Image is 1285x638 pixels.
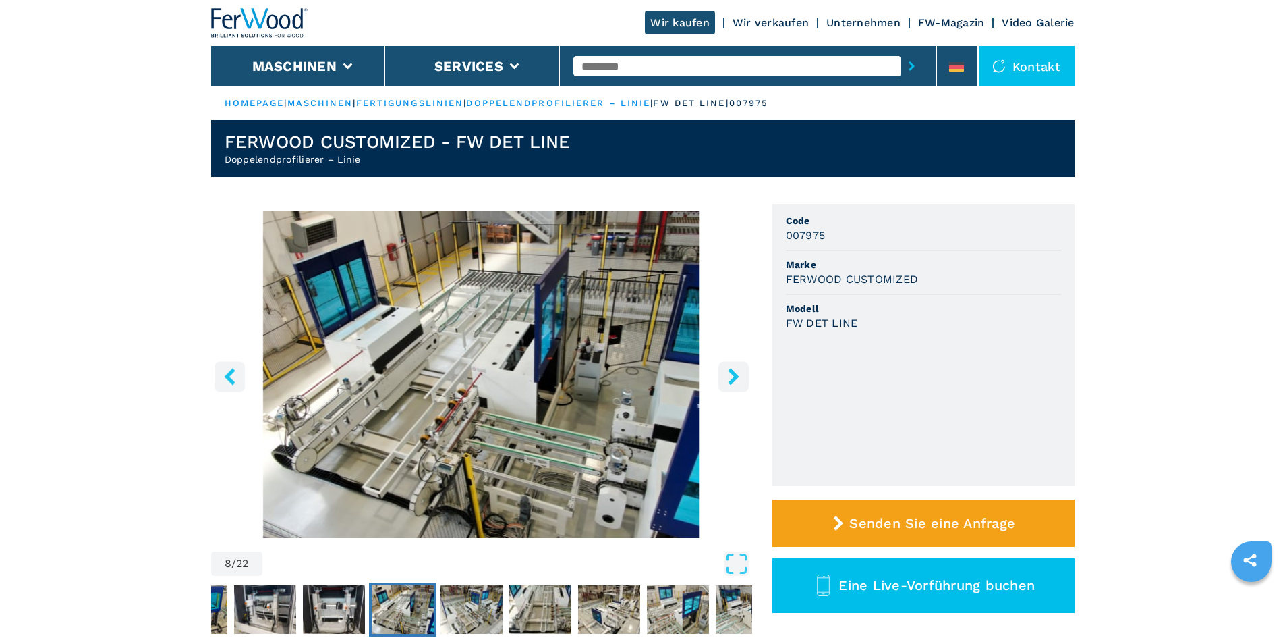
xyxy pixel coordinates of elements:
[901,51,922,82] button: submit-button
[231,558,236,569] span: /
[1228,577,1275,628] iframe: Chat
[225,558,231,569] span: 8
[733,16,809,29] a: Wir verkaufen
[716,585,778,634] img: ac7d59d98897c10a21b02555bbad07b3
[992,59,1006,73] img: Kontakt
[918,16,985,29] a: FW-Magazin
[287,98,353,108] a: maschinen
[440,585,503,634] img: cba57661ae7b95bfd9869c101d136750
[575,583,643,637] button: Go to Slide 11
[578,585,640,634] img: a44e94c1fe74eddff8924b98903547d6
[979,46,1075,86] div: Kontakt
[303,585,365,634] img: 04f204dbf9c9e0786d991049974495bb
[211,211,752,538] div: Go to Slide 8
[729,97,769,109] p: 007975
[300,583,368,637] button: Go to Slide 7
[1233,543,1267,577] a: sharethis
[772,500,1075,547] button: Senden Sie eine Anfrage
[650,98,653,108] span: |
[225,153,571,166] h2: Doppelendprofilierer – Linie
[507,583,574,637] button: Go to Slide 10
[786,302,1061,315] span: Modell
[772,558,1075,613] button: Eine Live-Vorführung buchen
[211,211,752,538] img: Doppelendprofilierer – Linie FERWOOD CUSTOMIZED FW DET LINE
[786,315,858,331] h3: FW DET LINE
[234,585,296,634] img: 4f4f6e5815a25dfb60a43a000cd6adc3
[786,228,826,243] h3: 007975
[215,361,245,392] button: left-button
[252,58,337,74] button: Maschinen
[645,11,715,34] a: Wir kaufen
[826,16,901,29] a: Unternehmen
[644,583,712,637] button: Go to Slide 12
[372,585,434,634] img: e0f9ab27323ba21fff3c22d9a9139e79
[786,271,919,287] h3: FERWOOD CUSTOMIZED
[718,361,749,392] button: right-button
[231,583,299,637] button: Go to Slide 6
[266,552,749,576] button: Open Fullscreen
[466,98,650,108] a: doppelendprofilierer – linie
[849,515,1015,531] span: Senden Sie eine Anfrage
[438,583,505,637] button: Go to Slide 9
[463,98,466,108] span: |
[647,585,709,634] img: 461ccad461e215e3534bf361c51198fa
[356,98,464,108] a: fertigungslinien
[225,98,285,108] a: HOMEPAGE
[353,98,355,108] span: |
[786,214,1061,228] span: Code
[653,97,729,109] p: fw det line |
[1002,16,1074,29] a: Video Galerie
[369,583,436,637] button: Go to Slide 8
[713,583,780,637] button: Go to Slide 13
[236,558,249,569] span: 22
[225,131,571,153] h1: FERWOOD CUSTOMIZED - FW DET LINE
[786,258,1061,271] span: Marke
[838,577,1035,593] span: Eine Live-Vorführung buchen
[211,8,308,38] img: Ferwood
[509,585,571,634] img: 228adf89fce56a4fc2e15ebd115cb4c0
[434,58,503,74] button: Services
[284,98,287,108] span: |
